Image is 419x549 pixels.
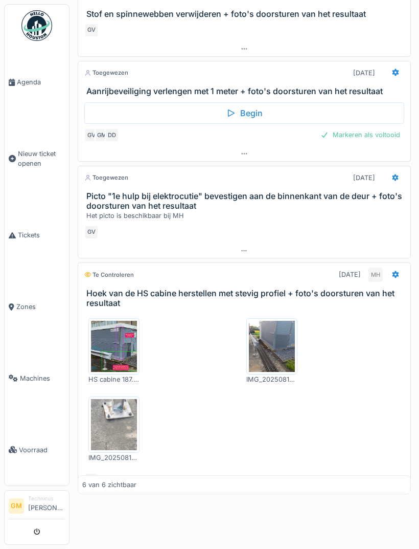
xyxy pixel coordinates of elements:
[5,47,69,118] a: Agenda
[21,10,52,41] img: Badge_color-CXgf-gQk.svg
[84,69,128,77] div: Toegewezen
[339,270,361,279] div: [DATE]
[105,128,119,142] div: DD
[9,498,24,514] li: GM
[86,9,406,19] h3: Stof en spinnewebben verwijderen + foto's doorsturen van het resultaat
[17,77,65,87] span: Agenda
[88,453,139,463] div: IMG_20250812_084641.jpg
[249,321,295,372] img: 9kvnzfyq90qwwd4ju879419v3sc0
[19,445,65,455] span: Voorraad
[353,173,375,183] div: [DATE]
[91,399,137,450] img: vsj0afffrcksqcdhqs7cp7tsy2s5
[86,289,406,308] h3: Hoek van de HS cabine herstellen met stevig profiel + foto's doorsturen van het resultaat
[84,225,99,239] div: GV
[84,173,128,182] div: Toegewezen
[84,23,99,37] div: GV
[5,200,69,271] a: Tickets
[5,343,69,414] a: Machines
[5,414,69,486] a: Voorraad
[86,86,406,96] h3: Aanrijbeveiliging verlengen met 1 meter + foto's doorsturen van het resultaat
[16,302,65,312] span: Zones
[368,268,383,282] div: MH
[28,495,65,502] div: Technicus
[5,118,69,200] a: Nieuw ticket openen
[246,375,297,384] div: IMG_20250812_084634.jpg
[5,271,69,343] a: Zones
[84,128,99,142] div: GV
[20,374,65,383] span: Machines
[86,191,406,211] h3: Picto "1e hulp bij elektrocutie" bevestigen aan de binnenkant van de deur + foto's doorsturen van...
[84,102,404,124] div: Begin
[18,149,65,168] span: Nieuw ticket openen
[9,495,65,519] a: GM Technicus[PERSON_NAME]
[82,480,136,490] div: 6 van 6 zichtbaar
[353,68,375,78] div: [DATE]
[28,495,65,517] li: [PERSON_NAME]
[316,128,404,142] div: Markeren als voltooid
[86,211,406,221] div: Het picto is beschikbaar bij MH
[88,375,139,384] div: HS cabine 187.png
[91,321,137,372] img: 5pt00nbgg8rbn2176nfdj9weqqj5
[84,473,99,487] div: GV
[84,271,134,279] div: Te controleren
[18,230,65,240] span: Tickets
[95,128,109,142] div: GM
